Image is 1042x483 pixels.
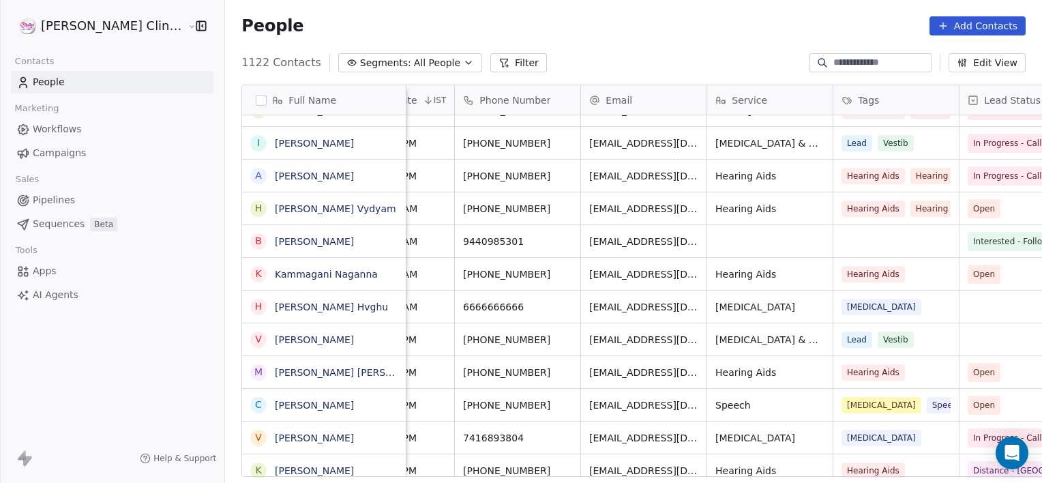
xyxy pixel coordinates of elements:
[463,169,572,183] span: [PHONE_NUMBER]
[275,269,378,280] a: Kammagani Naganna
[257,136,260,150] div: I
[33,217,85,231] span: Sequences
[715,366,824,379] span: Hearing Aids
[842,266,905,282] span: Hearing Aids
[11,118,213,141] a: Workflows
[241,55,321,71] span: 1122 Contacts
[255,398,262,412] div: C
[463,333,572,347] span: [PHONE_NUMBER]
[589,136,698,150] span: [EMAIL_ADDRESS][DOMAIN_NAME]
[11,284,213,306] a: AI Agents
[434,95,447,106] span: IST
[715,431,824,445] span: [MEDICAL_DATA]
[842,332,872,348] span: Lead
[275,367,473,378] a: [PERSON_NAME] [PERSON_NAME] Nellore
[275,400,354,411] a: [PERSON_NAME]
[589,431,698,445] span: [EMAIL_ADDRESS][DOMAIN_NAME]
[589,267,698,281] span: [EMAIL_ADDRESS][DOMAIN_NAME]
[19,18,35,34] img: RASYA-Clinic%20Circle%20icon%20Transparent.png
[242,115,406,478] div: grid
[275,171,354,181] a: [PERSON_NAME]
[949,53,1026,72] button: Edit View
[256,332,263,347] div: V
[255,201,263,216] div: H
[254,365,263,379] div: M
[153,453,216,464] span: Help & Support
[463,366,572,379] span: [PHONE_NUMBER]
[463,464,572,478] span: [PHONE_NUMBER]
[842,397,921,413] span: [MEDICAL_DATA]
[842,463,905,479] span: Hearing Aids
[11,71,213,93] a: People
[288,93,336,107] span: Full Name
[606,93,632,107] span: Email
[140,453,216,464] a: Help & Support
[973,267,995,281] span: Open
[275,433,354,443] a: [PERSON_NAME]
[11,260,213,282] a: Apps
[11,189,213,211] a: Pipelines
[463,267,572,281] span: [PHONE_NUMBER]
[858,93,879,107] span: Tags
[242,85,406,115] div: Full Name
[256,463,262,478] div: K
[275,138,354,149] a: [PERSON_NAME]
[256,234,263,248] div: B
[715,333,824,347] span: [MEDICAL_DATA] & Dizziness
[90,218,117,231] span: Beta
[33,122,82,136] span: Workflows
[33,288,78,302] span: AI Agents
[973,366,995,379] span: Open
[581,85,706,115] div: Email
[275,105,354,116] a: [PERSON_NAME]
[842,299,921,315] span: [MEDICAL_DATA]
[589,300,698,314] span: [EMAIL_ADDRESS][DOMAIN_NAME]
[589,398,698,412] span: [EMAIL_ADDRESS][DOMAIN_NAME]
[41,17,184,35] span: [PERSON_NAME] Clinic External
[241,16,303,36] span: People
[9,51,60,72] span: Contacts
[732,93,767,107] span: Service
[589,235,698,248] span: [EMAIL_ADDRESS][DOMAIN_NAME]
[275,334,354,345] a: [PERSON_NAME]
[842,168,905,184] span: Hearing Aids
[275,302,388,312] a: [PERSON_NAME] Hvghu
[715,267,824,281] span: Hearing Aids
[842,201,905,217] span: Hearing Aids
[589,169,698,183] span: [EMAIL_ADDRESS][DOMAIN_NAME]
[927,397,968,413] span: Speech
[842,364,905,381] span: Hearing Aids
[360,56,411,70] span: Segments:
[275,236,354,247] a: [PERSON_NAME]
[833,85,959,115] div: Tags
[973,398,995,412] span: Open
[455,85,580,115] div: Phone Number
[33,264,57,278] span: Apps
[589,464,698,478] span: [EMAIL_ADDRESS][DOMAIN_NAME]
[715,169,824,183] span: Hearing Aids
[10,240,43,261] span: Tools
[33,75,65,89] span: People
[463,136,572,150] span: [PHONE_NUMBER]
[842,430,921,446] span: [MEDICAL_DATA]
[255,299,263,314] div: H
[842,135,872,151] span: Lead
[910,168,953,184] span: Hearing
[463,431,572,445] span: 7416893804
[996,437,1028,469] div: Open Intercom Messenger
[414,56,460,70] span: All People
[589,202,698,216] span: [EMAIL_ADDRESS][DOMAIN_NAME]
[256,430,263,445] div: v
[878,135,914,151] span: Vestib
[33,146,86,160] span: Campaigns
[715,300,824,314] span: [MEDICAL_DATA]
[16,14,178,38] button: [PERSON_NAME] Clinic External
[929,16,1026,35] button: Add Contacts
[11,213,213,235] a: SequencesBeta
[878,332,914,348] span: Vestib
[275,465,354,476] a: [PERSON_NAME]
[589,333,698,347] span: [EMAIL_ADDRESS][DOMAIN_NAME]
[984,93,1041,107] span: Lead Status
[715,202,824,216] span: Hearing Aids
[715,136,824,150] span: [MEDICAL_DATA] & Dizziness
